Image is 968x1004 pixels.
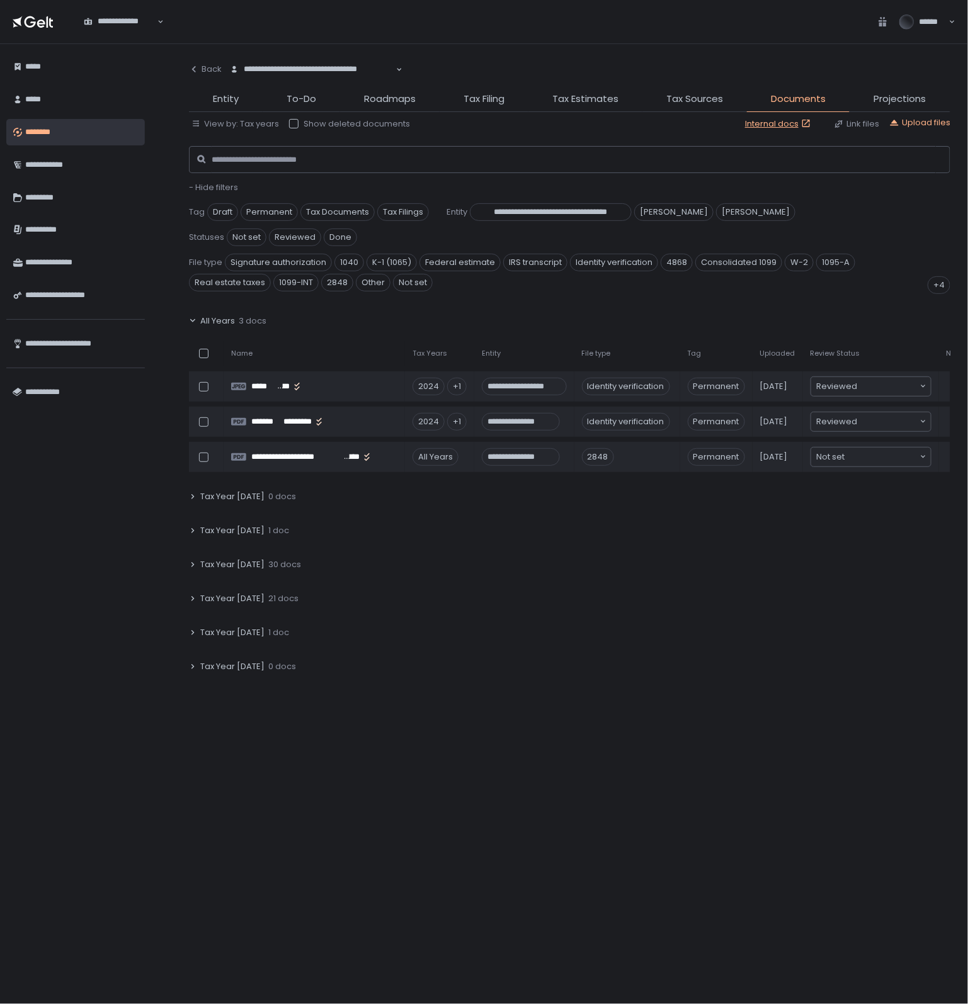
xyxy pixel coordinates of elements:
input: Search for option [84,27,156,40]
span: Entity [447,206,467,218]
span: All Years [200,315,235,327]
span: 21 docs [268,593,299,604]
button: - Hide filters [189,182,238,193]
span: Name [231,349,253,358]
span: K-1 (1065) [367,254,417,271]
span: Federal estimate [419,254,501,271]
span: 1099-INT [273,274,319,291]
div: +1 [447,413,467,431]
button: Upload files [889,117,950,128]
div: Search for option [222,57,402,83]
span: Other [356,274,390,291]
input: Search for option [858,415,919,428]
span: Done [324,228,357,246]
span: 0 docs [268,661,296,672]
input: Search for option [845,451,919,463]
span: Notes [947,349,967,358]
span: 4868 [661,254,693,271]
span: Signature authorization [225,254,332,271]
span: Tax Year [DATE] [200,525,265,536]
span: Statuses [189,232,224,243]
span: Documents [771,92,826,106]
span: W-2 [785,254,814,271]
input: Search for option [858,380,919,393]
span: [PERSON_NAME] [634,203,714,221]
span: Real estate taxes [189,274,271,291]
span: Tax Documents [300,203,375,221]
span: Tax Year [DATE] [200,627,265,638]
span: Uploaded [760,349,795,358]
button: Link files [834,118,879,130]
span: [DATE] [760,451,788,463]
span: Identity verification [570,254,658,271]
span: Draft [207,203,238,221]
span: 1 doc [268,627,289,638]
span: Tax Year [DATE] [200,593,265,604]
span: 30 docs [268,559,301,570]
span: Entity [482,349,501,358]
span: To-Do [287,92,316,106]
span: Tax Year [DATE] [200,661,265,672]
span: Entity [213,92,239,106]
span: Review Status [811,349,860,358]
span: Tax Sources [666,92,723,106]
div: Search for option [811,412,931,431]
span: 1095-A [816,254,855,271]
span: 0 docs [268,491,296,502]
div: 2024 [413,378,445,395]
span: Tax Year [DATE] [200,559,265,570]
span: [PERSON_NAME] [716,203,795,221]
div: Search for option [76,9,164,35]
a: Internal docs [745,118,814,130]
div: Search for option [811,448,931,466]
span: Tax Years [413,349,447,358]
span: Reviewed [817,380,858,393]
div: Back [189,64,222,75]
span: [DATE] [760,416,788,427]
div: 2024 [413,413,445,431]
span: [DATE] [760,381,788,392]
span: Not set [227,228,266,246]
span: Not set [393,274,433,291]
input: Search for option [230,75,395,87]
span: Reviewed [817,415,858,428]
span: - Hide filters [189,181,238,193]
span: Consolidated 1099 [695,254,782,271]
span: Tag [189,206,205,218]
div: Identity verification [582,413,670,431]
button: View by: Tax years [191,118,279,130]
div: Identity verification [582,378,670,395]
span: Permanent [688,413,745,431]
span: Tax Filings [377,203,429,221]
span: Permanent [241,203,298,221]
span: Tag [688,349,702,358]
div: All Years [413,448,458,466]
span: 1040 [334,254,364,271]
span: Permanent [688,448,745,466]
div: Search for option [811,377,931,396]
span: Permanent [688,378,745,395]
div: +1 [447,378,467,395]
span: Projections [874,92,926,106]
span: Tax Estimates [552,92,618,106]
span: Tax Filing [464,92,504,106]
span: Not set [817,451,845,463]
button: Back [189,57,222,82]
span: Roadmaps [364,92,416,106]
span: IRS transcript [503,254,567,271]
div: +4 [928,276,950,294]
span: 1 doc [268,525,289,536]
div: 2848 [582,448,614,466]
span: 2848 [321,274,353,291]
span: 3 docs [239,315,266,327]
span: File type [582,349,611,358]
span: Reviewed [269,228,321,246]
span: File type [189,257,222,268]
span: Tax Year [DATE] [200,491,265,502]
